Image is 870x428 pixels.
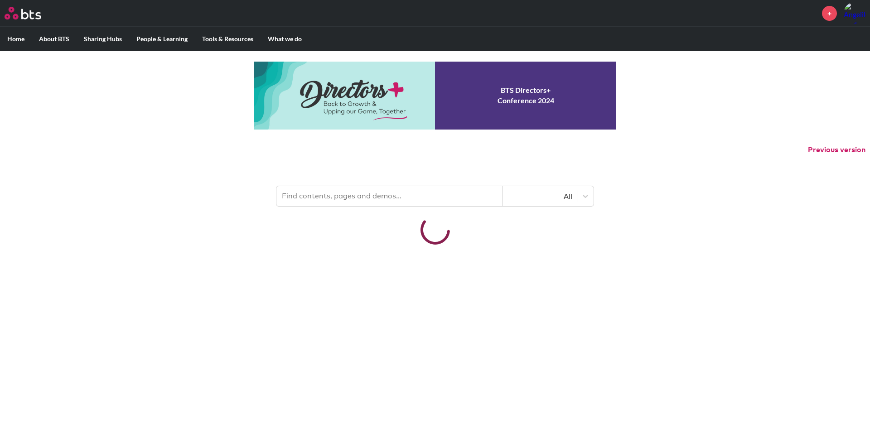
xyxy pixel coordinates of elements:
a: Go home [5,7,58,19]
label: Tools & Resources [195,27,261,51]
a: + [822,6,837,21]
a: Profile [844,2,865,24]
img: Angeliki Andreou [844,2,865,24]
label: About BTS [32,27,77,51]
input: Find contents, pages and demos... [276,186,503,206]
button: Previous version [808,145,865,155]
label: What we do [261,27,309,51]
div: All [507,191,572,201]
label: Sharing Hubs [77,27,129,51]
img: BTS Logo [5,7,41,19]
label: People & Learning [129,27,195,51]
a: Conference 2024 [254,62,616,130]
